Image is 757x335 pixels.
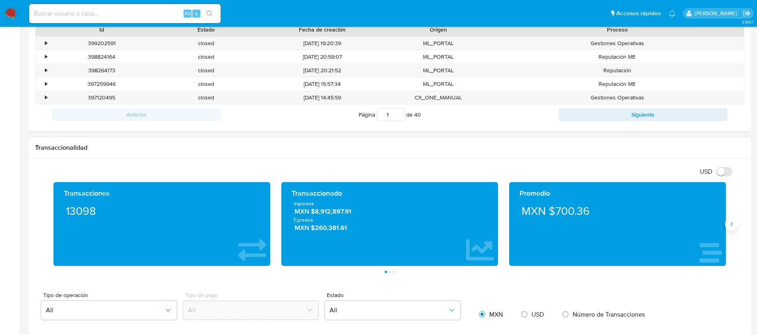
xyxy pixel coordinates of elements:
div: closed [154,37,259,50]
div: CX_ONE_MANUAL [386,91,491,104]
div: ML_PORTAL [386,37,491,50]
div: Id [55,26,148,34]
div: • [45,67,47,74]
span: s [195,10,198,17]
div: 397120495 [49,91,154,104]
div: • [45,80,47,88]
div: closed [154,50,259,63]
div: • [45,53,47,61]
div: closed [154,77,259,91]
div: ML_PORTAL [386,50,491,63]
span: Página de [359,108,421,121]
div: ML_PORTAL [386,64,491,77]
span: Accesos rápidos [616,9,661,18]
div: 399202591 [49,37,154,50]
div: Reputación ME [491,50,744,63]
div: ML_PORTAL [386,77,491,91]
button: Siguiente [559,108,727,121]
div: [DATE] 20:59:07 [259,50,386,63]
div: Fecha de creación [264,26,381,34]
div: Gestiones Operativas [491,91,744,104]
a: Salir [743,9,751,18]
span: 40 [414,111,421,119]
button: search-icon [201,8,217,19]
input: Buscar usuario o caso... [29,8,221,19]
div: 398264173 [49,64,154,77]
h1: Transaccionalidad [35,144,744,152]
div: closed [154,64,259,77]
div: [DATE] 19:20:39 [259,37,386,50]
div: [DATE] 15:57:34 [259,77,386,91]
div: [DATE] 14:45:59 [259,91,386,104]
div: Origen [392,26,485,34]
div: 398824164 [49,50,154,63]
div: Reputación ME [491,77,744,91]
div: [DATE] 20:21:52 [259,64,386,77]
div: Reputación [491,64,744,77]
span: Alt [184,10,191,17]
div: • [45,94,47,101]
div: • [45,40,47,47]
p: alicia.aldreteperez@mercadolibre.com.mx [695,10,740,17]
div: Estado [160,26,253,34]
div: Proceso [496,26,738,34]
div: 397259946 [49,77,154,91]
button: Anterior [52,108,221,121]
span: 3.150.1 [742,19,753,25]
div: Gestiones Operativas [491,37,744,50]
div: closed [154,91,259,104]
a: Notificaciones [669,10,676,17]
